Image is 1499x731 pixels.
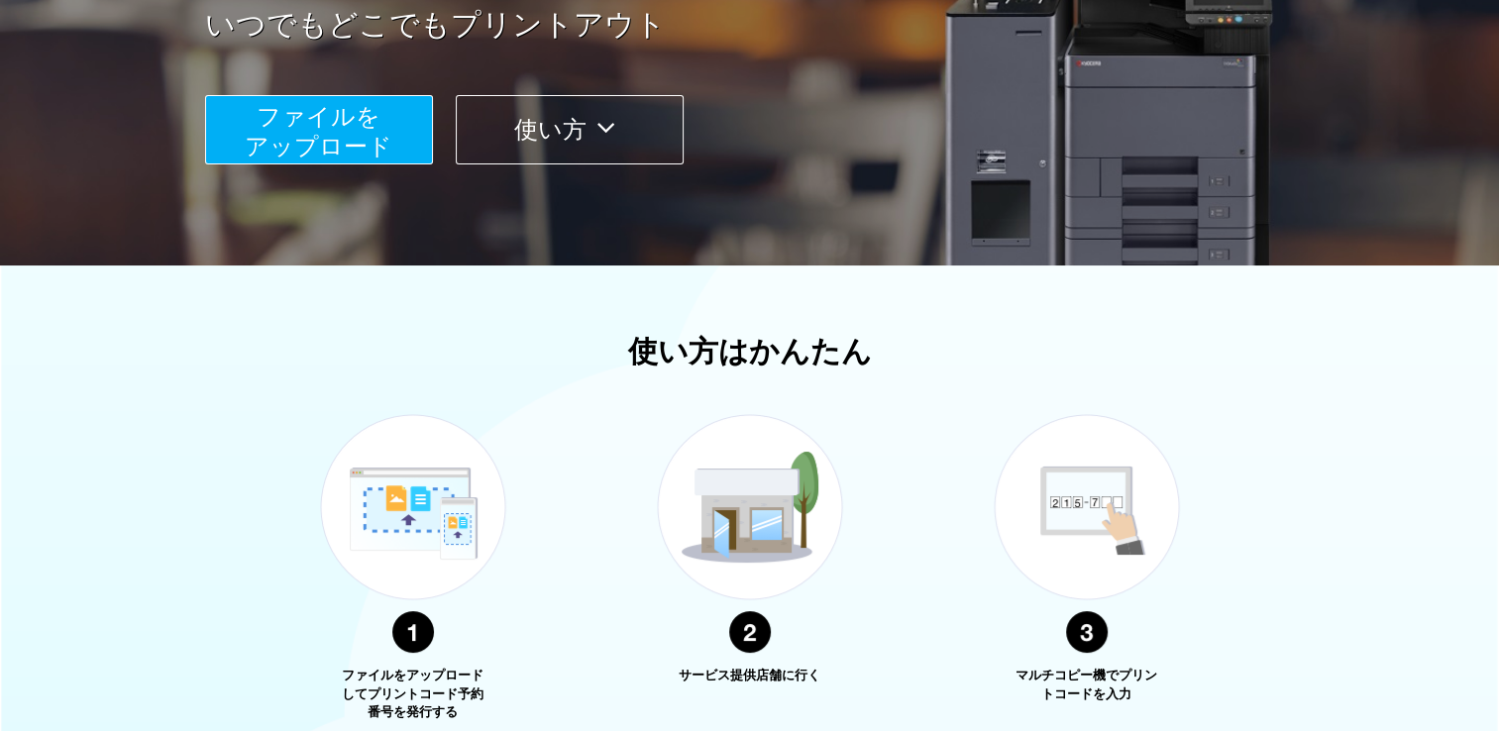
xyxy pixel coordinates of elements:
[676,667,824,685] p: サービス提供店舗に行く
[205,95,433,164] button: ファイルを​​アップロード
[245,103,392,159] span: ファイルを ​​アップロード
[339,667,487,722] p: ファイルをアップロードしてプリントコード予約番号を発行する
[456,95,684,164] button: 使い方
[1013,667,1161,703] p: マルチコピー機でプリントコードを入力
[205,4,1344,47] a: いつでもどこでもプリントアウト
